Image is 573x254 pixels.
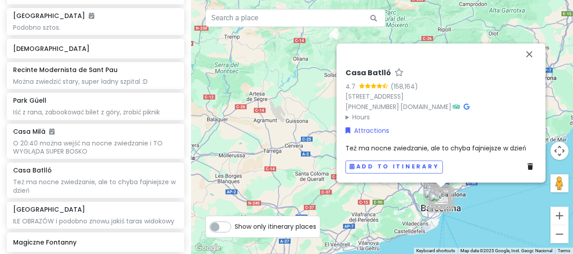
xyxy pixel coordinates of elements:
[426,189,453,216] div: Museu Nacional d'Art de Catalunya
[49,128,55,135] i: Added to itinerary
[346,126,389,136] a: Attractions
[422,184,449,211] div: Manioca Gluten Free - Les Corts
[420,177,447,204] div: Tibidabo
[428,182,455,209] div: La Browneria Gluten Free
[464,104,469,110] i: Google Maps
[425,188,452,215] div: Magiczne Fontanny
[13,139,177,155] div: O 20:40 można wejść na nocne zwiedzanie i TO WYGLĄDA SUPER BOSKO
[13,77,177,86] div: Można zwiedzić stary, super ładny szpital :D
[13,23,177,32] div: Podobno sztos.
[426,190,453,217] div: Estadi Olímpic Lluís Companys
[427,185,454,212] div: Gula Sana Gluten Free Lab
[425,189,452,216] div: Poble Espanyol
[428,184,455,211] div: McDonald's
[395,68,404,78] a: Star place
[346,102,399,111] a: [PHONE_NUMBER]
[346,112,537,122] summary: Hours
[235,222,316,231] span: Show only itinerary places
[453,104,460,110] i: Tripadvisor
[427,183,454,210] div: Casa Milà
[13,12,94,20] h6: [GEOGRAPHIC_DATA]
[528,162,537,172] a: Delete place
[193,242,223,254] img: Google
[460,248,552,253] span: Map data ©2025 Google, Inst. Geogr. Nacional
[550,174,568,192] button: Drag Pegman onto the map to open Street View
[431,185,458,212] div: Parc de la Ciutadella
[425,187,452,214] div: Arenas de Barcelona
[400,102,451,111] a: [DOMAIN_NAME]
[430,187,457,214] div: Columbus Monument
[13,96,46,104] h6: Park Güell
[89,13,94,19] i: Added to itinerary
[13,217,177,225] div: ILE OBRAZÓW i podobno znowu jakiś taras widokowy
[346,92,404,101] a: [STREET_ADDRESS]
[13,127,55,136] h6: Casa Milà
[346,82,359,91] div: 4.7
[421,186,448,213] div: Camp Nou
[205,9,386,27] input: Search a place
[427,189,455,216] div: Telefèric de Montjuïc (Montjuïc Cable Car)
[430,186,457,213] div: Barri Gòtic
[550,225,568,243] button: Zoom out
[550,207,568,225] button: Zoom in
[426,185,453,212] div: The fish & chips shop Gluten Free
[346,68,537,122] div: · ·
[13,108,177,116] div: Iść z rana, zabookować bilet z góry, zrobić piknik
[13,178,177,194] div: Też ma nocne zwiedzanie, ale to chyba fajniejsze w dzień
[426,186,453,213] div: La Conscient Obrador Gluten free & Vegà
[346,68,391,78] h6: Casa Batlló
[346,160,443,173] button: Add to itinerary
[550,142,568,160] button: Map camera controls
[391,82,418,91] div: (158,164)
[558,248,570,253] a: Terms (opens in new tab)
[13,166,52,174] h6: Casa Batlló
[427,184,455,211] div: Casa Batlló
[193,242,223,254] a: Open this area in Google Maps (opens a new window)
[430,184,457,211] div: Arc de Triomf
[416,248,455,254] button: Keyboard shortcuts
[518,43,540,65] button: Close
[13,238,177,246] h6: Magiczne Fontanny
[346,144,526,153] span: Też ma nocne zwiedzanie, ale to chyba fajniejsze w dzień
[429,185,456,212] div: Lamaro Hotel
[13,205,85,213] h6: [GEOGRAPHIC_DATA]
[13,66,118,74] h6: Recinte Modernista de Sant Pau
[13,45,177,53] h6: [DEMOGRAPHIC_DATA]
[429,186,456,213] div: Katedra św. Eulalii w Barcelonie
